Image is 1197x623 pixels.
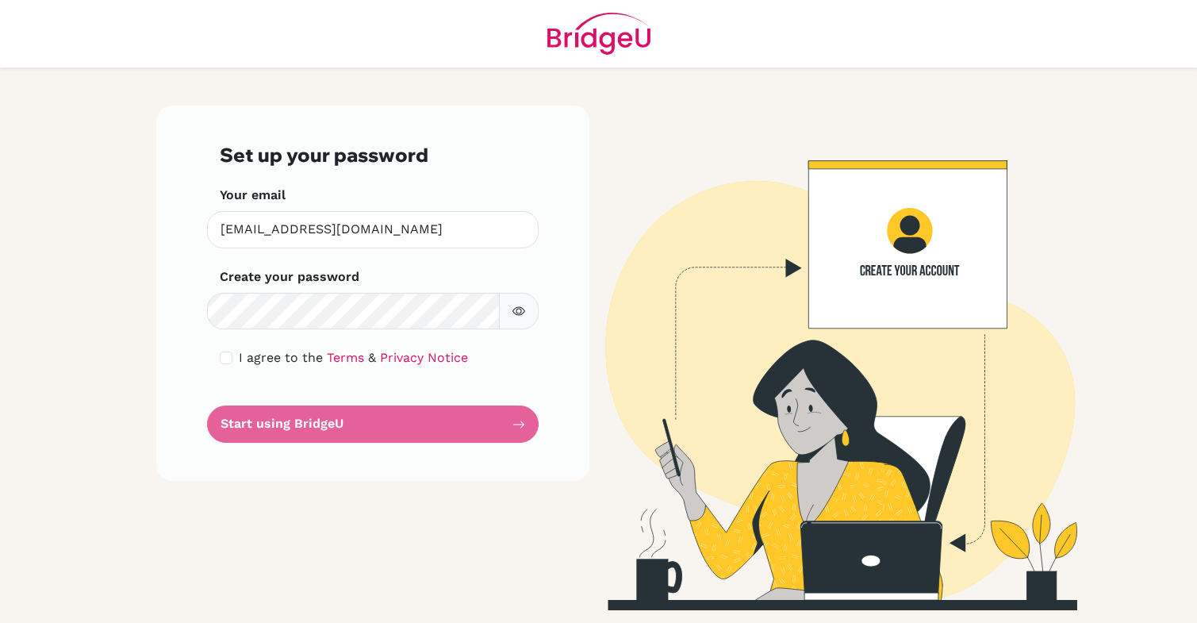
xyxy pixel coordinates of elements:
h3: Set up your password [220,144,526,167]
input: Insert your email* [207,211,539,248]
span: I agree to the [239,350,323,365]
span: & [368,350,376,365]
a: Privacy Notice [380,350,468,365]
a: Terms [327,350,364,365]
label: Your email [220,186,286,205]
label: Create your password [220,267,359,287]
